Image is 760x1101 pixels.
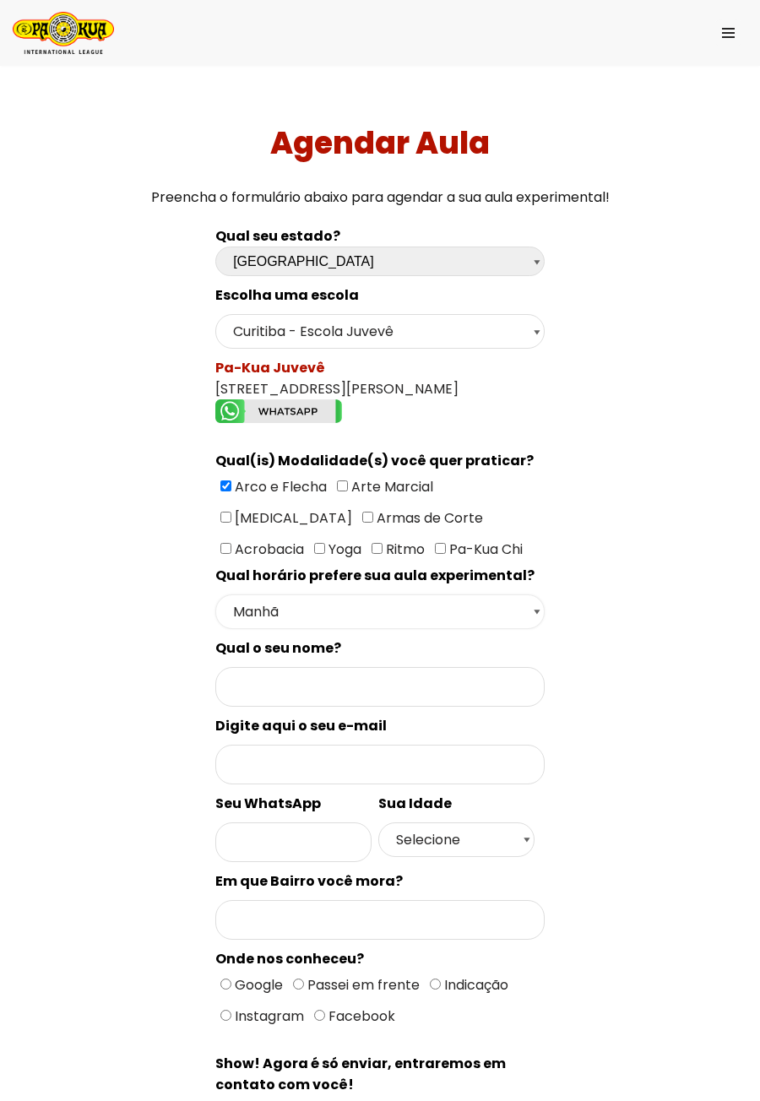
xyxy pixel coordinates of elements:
[215,716,387,735] spam: Digite aqui o seu e-mail
[373,508,483,528] span: Armas de Corte
[231,975,283,995] span: Google
[337,480,348,491] input: Arte Marcial
[215,638,341,658] spam: Qual o seu nome?
[220,512,231,523] input: [MEDICAL_DATA]
[220,1010,231,1021] input: Instagram
[220,979,231,990] input: Google
[446,540,523,559] span: Pa-Kua Chi
[215,399,342,422] img: whatsapp
[441,975,508,995] span: Indicação
[435,543,446,554] input: Pa-Kua Chi
[231,1006,304,1026] span: Instagram
[325,540,361,559] span: Yoga
[215,357,545,428] div: [STREET_ADDRESS][PERSON_NAME]
[231,477,327,496] span: Arco e Flecha
[348,477,433,496] span: Arte Marcial
[7,187,754,209] p: Preencha o formulário abaixo para agendar a sua aula experimental!
[13,12,114,54] a: Pa-Kua Brasil Uma Escola de conhecimentos orientais para toda a família. Foco, habilidade concent...
[383,540,425,559] span: Ritmo
[231,508,352,528] span: [MEDICAL_DATA]
[220,480,231,491] input: Arco e Flecha
[372,543,383,554] input: Ritmo
[314,1010,325,1021] input: Facebook
[293,979,304,990] input: Passei em frente
[215,226,340,246] b: Qual seu estado?
[215,358,325,377] spam: Pa-Kua Juvevê
[215,566,535,585] spam: Qual horário prefere sua aula experimental?
[215,871,403,891] spam: Em que Bairro você mora?
[231,540,304,559] span: Acrobacia
[362,512,373,523] input: Armas de Corte
[215,1054,506,1094] spam: Show! Agora é só enviar, entraremos em contato com você!
[378,794,452,813] spam: Sua Idade
[709,19,747,46] button: Menu de navegação
[304,975,420,995] span: Passei em frente
[215,949,364,968] spam: Onde nos conheceu?
[430,979,441,990] input: Indicação
[215,451,534,470] spam: Qual(is) Modalidade(s) você quer praticar?
[215,285,359,305] spam: Escolha uma escola
[314,543,325,554] input: Yoga
[7,125,754,161] h1: Agendar Aula
[215,794,321,813] spam: Seu WhatsApp
[325,1006,395,1026] span: Facebook
[220,543,231,554] input: Acrobacia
